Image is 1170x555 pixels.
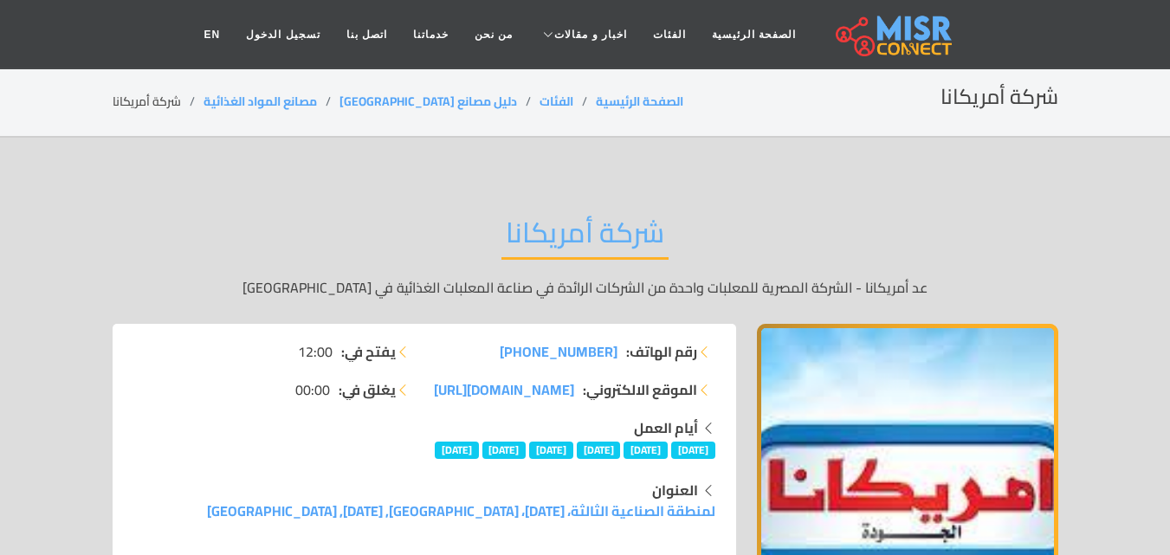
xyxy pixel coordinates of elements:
[434,377,574,403] span: [DOMAIN_NAME][URL]
[577,442,621,459] span: [DATE]
[634,415,698,441] strong: أيام العمل
[652,477,698,503] strong: العنوان
[500,341,617,362] a: [PHONE_NUMBER]
[333,18,400,51] a: اتصل بنا
[113,93,204,111] li: شركة أمريكانا
[298,341,333,362] span: 12:00
[295,379,330,400] span: 00:00
[640,18,699,51] a: الفئات
[113,277,1058,298] p: عد أمريكانا - الشركة المصرية للمعلبات واحدة من الشركات الرائدة في صناعة المعلبات الغذائية في [GEO...
[671,442,715,459] span: [DATE]
[540,90,573,113] a: الفئات
[204,90,317,113] a: مصانع المواد الغذائية
[462,18,526,51] a: من نحن
[500,339,617,365] span: [PHONE_NUMBER]
[836,13,952,56] img: main.misr_connect
[400,18,462,51] a: خدماتنا
[554,27,627,42] span: اخبار و مقالات
[596,90,683,113] a: الصفحة الرئيسية
[339,379,396,400] strong: يغلق في:
[233,18,333,51] a: تسجيل الدخول
[529,442,573,459] span: [DATE]
[526,18,640,51] a: اخبار و مقالات
[626,341,697,362] strong: رقم الهاتف:
[434,379,574,400] a: [DOMAIN_NAME][URL]
[207,498,715,524] a: لمنطقة الصناعية الثالثة، [DATE]، [GEOGRAPHIC_DATA], [DATE], [GEOGRAPHIC_DATA]
[339,90,517,113] a: دليل مصانع [GEOGRAPHIC_DATA]
[941,85,1058,110] h2: شركة أمريكانا
[624,442,668,459] span: [DATE]
[341,341,396,362] strong: يفتح في:
[191,18,234,51] a: EN
[482,442,527,459] span: [DATE]
[501,216,669,260] h2: شركة أمريكانا
[699,18,809,51] a: الصفحة الرئيسية
[583,379,697,400] strong: الموقع الالكتروني:
[435,442,479,459] span: [DATE]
